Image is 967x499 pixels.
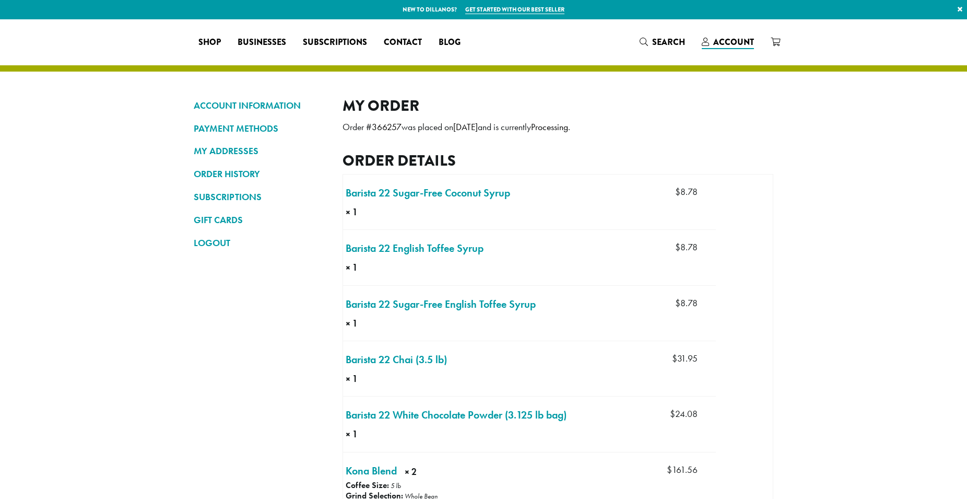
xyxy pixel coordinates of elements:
bdi: 8.78 [675,241,698,253]
strong: × 1 [346,205,401,219]
a: Get started with our best seller [465,5,564,14]
h2: My Order [343,97,773,115]
span: Blog [439,36,461,49]
span: $ [675,186,680,198]
strong: × 1 [346,317,409,330]
a: GIFT CARDS [194,211,327,229]
a: LOGOUT [194,234,327,252]
a: Barista 22 Sugar-Free English Toffee Syrup [346,296,536,312]
p: 5 lb [391,481,401,490]
span: $ [667,464,672,475]
a: Shop [190,34,229,51]
mark: Processing [531,121,568,133]
bdi: 24.08 [670,408,698,420]
span: Contact [384,36,422,49]
bdi: 8.78 [675,186,698,198]
a: PAYMENT METHODS [194,120,327,137]
span: Subscriptions [303,36,367,49]
strong: × 1 [346,261,393,274]
a: ACCOUNT INFORMATION [194,97,327,114]
span: $ [675,241,680,253]
mark: 366257 [372,121,402,133]
span: $ [670,408,675,420]
a: Kona Blend [346,463,397,479]
strong: Coffee Size: [346,480,389,491]
span: $ [672,353,677,364]
strong: × 2 [405,465,454,481]
p: Order # was placed on and is currently . [343,119,773,136]
a: Barista 22 English Toffee Syrup [346,240,484,256]
a: SUBSCRIPTIONS [194,188,327,206]
a: ORDER HISTORY [194,165,327,183]
mark: [DATE] [453,121,478,133]
span: Account [713,36,754,48]
span: $ [675,297,680,309]
bdi: 8.78 [675,297,698,309]
span: Shop [198,36,221,49]
bdi: 161.56 [667,464,698,475]
span: Search [652,36,685,48]
a: MY ADDRESSES [194,142,327,160]
a: Barista 22 Sugar-Free Coconut Syrup [346,185,510,201]
h2: Order details [343,152,773,170]
a: Search [631,33,693,51]
a: Barista 22 Chai (3.5 lb) [346,352,447,367]
a: Barista 22 White Chocolate Powder (3.125 lb bag) [346,407,567,423]
strong: × 1 [346,372,382,386]
span: Businesses [238,36,286,49]
bdi: 31.95 [672,353,698,364]
strong: × 1 [346,427,418,441]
